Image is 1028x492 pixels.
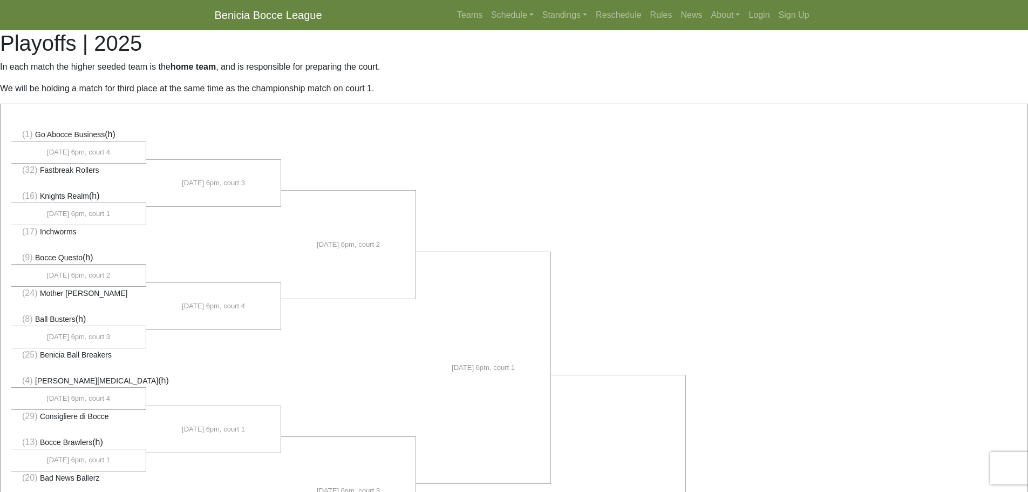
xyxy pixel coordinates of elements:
[40,289,128,298] span: Mother [PERSON_NAME]
[11,190,146,203] li: (h)
[22,350,37,359] span: (25)
[22,437,37,447] span: (13)
[774,4,814,26] a: Sign Up
[40,192,89,200] span: Knights Realm
[40,412,109,421] span: Consigliere di Bocce
[22,227,37,236] span: (17)
[215,4,322,26] a: Benicia Bocce League
[40,166,99,174] span: Fastbreak Rollers
[182,178,245,188] span: [DATE] 6pm, court 3
[707,4,745,26] a: About
[453,4,487,26] a: Teams
[22,473,37,482] span: (20)
[11,128,146,141] li: (h)
[11,436,146,449] li: (h)
[22,376,33,385] span: (4)
[22,314,33,323] span: (8)
[182,301,245,312] span: [DATE] 6pm, court 4
[40,351,112,359] span: Benicia Ball Breakers
[11,374,146,388] li: (h)
[538,4,591,26] a: Standings
[40,227,77,236] span: Inchworms
[47,270,110,281] span: [DATE] 6pm, court 2
[47,208,110,219] span: [DATE] 6pm, court 1
[40,438,92,447] span: Bocce Brawlers
[22,288,37,298] span: (24)
[182,424,245,435] span: [DATE] 6pm, court 1
[47,393,110,404] span: [DATE] 6pm, court 4
[47,332,110,342] span: [DATE] 6pm, court 3
[677,4,707,26] a: News
[171,62,216,71] strong: home team
[40,474,100,482] span: Bad News Ballerz
[35,315,76,323] span: Ball Busters
[452,362,515,373] span: [DATE] 6pm, court 1
[47,147,110,158] span: [DATE] 6pm, court 4
[646,4,677,26] a: Rules
[22,130,33,139] span: (1)
[22,412,37,421] span: (29)
[22,253,33,262] span: (9)
[487,4,538,26] a: Schedule
[35,376,158,385] span: [PERSON_NAME][MEDICAL_DATA]
[744,4,774,26] a: Login
[47,455,110,466] span: [DATE] 6pm, court 1
[22,191,37,200] span: (16)
[591,4,646,26] a: Reschedule
[35,253,83,262] span: Bocce Questo
[22,165,37,174] span: (32)
[35,130,105,139] span: Go Abocce Business
[317,239,380,250] span: [DATE] 6pm, court 2
[11,251,146,265] li: (h)
[11,313,146,326] li: (h)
